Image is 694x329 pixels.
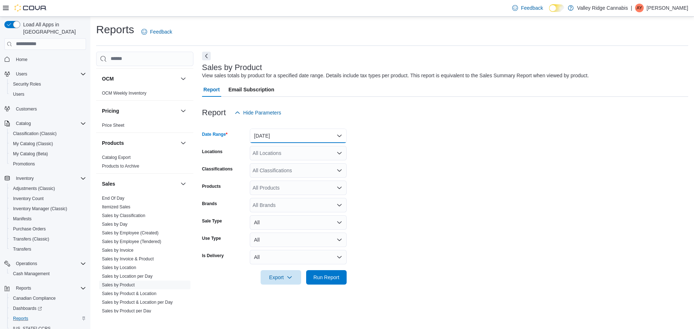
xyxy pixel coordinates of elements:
[306,270,347,285] button: Run Report
[7,244,89,254] button: Transfers
[10,90,27,99] a: Users
[102,299,173,305] span: Sales by Product & Location per Day
[102,221,128,227] span: Sales by Day
[7,149,89,159] button: My Catalog (Beta)
[102,256,154,262] span: Sales by Invoice & Product
[102,75,177,82] button: OCM
[13,196,44,202] span: Inventory Count
[337,168,342,173] button: Open list of options
[13,246,31,252] span: Transfers
[13,91,24,97] span: Users
[13,141,53,147] span: My Catalog (Classic)
[7,234,89,244] button: Transfers (Classic)
[16,285,31,291] span: Reports
[13,131,57,137] span: Classification (Classic)
[1,259,89,269] button: Operations
[232,105,284,120] button: Hide Parameters
[16,71,27,77] span: Users
[102,122,124,128] span: Price Sheet
[228,82,274,97] span: Email Subscription
[13,316,28,321] span: Reports
[102,107,119,114] h3: Pricing
[102,308,151,313] a: Sales by Product per Day
[10,304,86,313] span: Dashboards
[179,74,188,83] button: OCM
[102,139,124,147] h3: Products
[10,215,34,223] a: Manifests
[13,161,35,167] span: Promotions
[549,4,564,12] input: Dark Mode
[10,90,86,99] span: Users
[102,291,157,296] span: Sales by Product & Location
[102,300,173,305] a: Sales by Product & Location per Day
[10,80,44,88] a: Security Roles
[10,129,86,138] span: Classification (Classic)
[102,204,130,210] span: Itemized Sales
[13,81,41,87] span: Security Roles
[10,225,49,233] a: Purchase Orders
[202,253,224,259] label: Is Delivery
[7,183,89,194] button: Adjustments (Classic)
[337,202,342,208] button: Open list of options
[10,160,86,168] span: Promotions
[13,119,86,128] span: Catalog
[13,55,86,64] span: Home
[102,308,151,314] span: Sales by Product per Day
[20,21,86,35] span: Load All Apps in [GEOGRAPHIC_DATA]
[7,214,89,224] button: Manifests
[202,166,233,172] label: Classifications
[7,129,89,139] button: Classification (Classic)
[10,184,86,193] span: Adjustments (Classic)
[7,313,89,324] button: Reports
[10,294,59,303] a: Canadian Compliance
[13,216,31,222] span: Manifests
[102,155,130,160] span: Catalog Export
[13,259,86,268] span: Operations
[647,4,688,12] p: [PERSON_NAME]
[10,245,34,254] a: Transfers
[102,239,161,244] a: Sales by Employee (Tendered)
[10,204,86,213] span: Inventory Manager (Classic)
[13,70,86,78] span: Users
[102,282,135,288] span: Sales by Product
[102,248,133,253] a: Sales by Invoice
[10,194,86,203] span: Inventory Count
[7,89,89,99] button: Users
[10,80,86,88] span: Security Roles
[10,150,51,158] a: My Catalog (Beta)
[102,213,145,218] a: Sales by Classification
[13,105,40,113] a: Customers
[7,139,89,149] button: My Catalog (Classic)
[10,139,56,148] a: My Catalog (Classic)
[96,194,193,318] div: Sales
[13,151,48,157] span: My Catalog (Beta)
[102,274,153,279] a: Sales by Location per Day
[1,54,89,65] button: Home
[10,235,52,243] a: Transfers (Classic)
[102,265,136,270] span: Sales by Location
[96,121,193,133] div: Pricing
[13,104,86,113] span: Customers
[1,69,89,79] button: Users
[313,274,339,281] span: Run Report
[10,139,86,148] span: My Catalog (Classic)
[13,295,56,301] span: Canadian Compliance
[577,4,628,12] p: Valley Ridge Cannabis
[204,82,220,97] span: Report
[13,284,86,293] span: Reports
[202,183,221,189] label: Products
[102,155,130,160] a: Catalog Export
[7,303,89,313] a: Dashboards
[150,28,172,35] span: Feedback
[10,150,86,158] span: My Catalog (Beta)
[179,107,188,115] button: Pricing
[102,91,146,96] a: OCM Weekly Inventory
[631,4,632,12] p: |
[1,104,89,114] button: Customers
[243,109,281,116] span: Hide Parameters
[179,179,188,188] button: Sales
[13,226,46,232] span: Purchase Orders
[250,233,347,247] button: All
[1,118,89,129] button: Catalog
